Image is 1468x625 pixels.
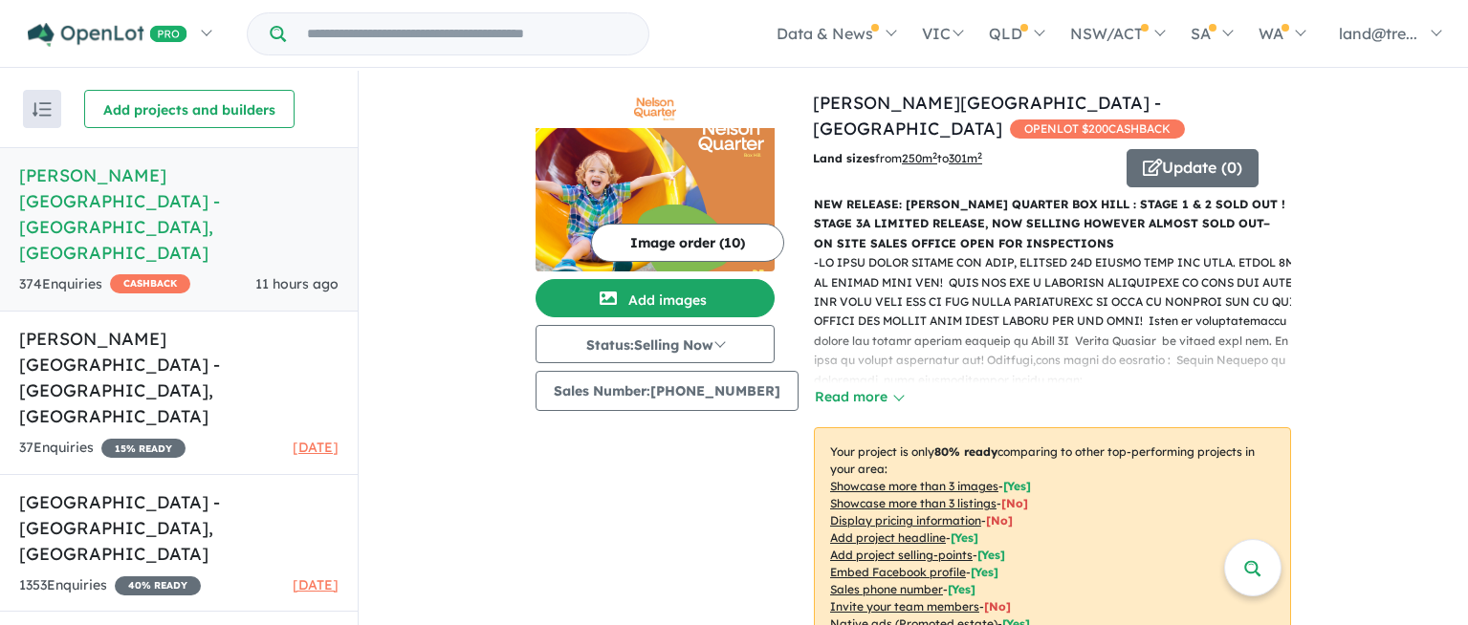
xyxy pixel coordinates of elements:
u: 301 m [949,151,982,165]
span: 40 % READY [115,576,201,595]
img: sort.svg [33,102,52,117]
p: - LO IPSU DOLOR SITAME CON ADIP, ELITSED 24D EIUSMO TEMP INC UTLA. ETDOL 8M AL ENIMAD MINI VEN! Q... [814,253,1306,585]
div: 374 Enquir ies [19,273,190,296]
img: Nelson Quarter Estate - Box Hill Logo [543,97,767,120]
u: 250 m [902,151,937,165]
a: [PERSON_NAME][GEOGRAPHIC_DATA] - [GEOGRAPHIC_DATA] [813,92,1161,140]
p: NEW RELEASE: [PERSON_NAME] QUARTER BOX HILL : STAGE 1 & 2 SOLD OUT ! STAGE 3A LIMITED RELEASE, NO... [814,195,1291,253]
span: [ No ] [1001,496,1028,510]
span: [ Yes ] [948,582,975,596]
b: Land sizes [813,151,875,165]
button: Read more [814,386,904,408]
span: [ Yes ] [1003,479,1031,493]
span: [ No ] [986,513,1013,528]
u: Embed Facebook profile [830,565,966,579]
img: Openlot PRO Logo White [28,23,187,47]
div: 1353 Enquir ies [19,574,201,597]
u: Sales phone number [830,582,943,596]
b: 80 % ready [934,444,997,459]
u: Invite your team members [830,599,979,614]
span: 15 % READY [101,439,186,458]
sup: 2 [977,150,982,161]
u: Showcase more than 3 images [830,479,998,493]
u: Add project headline [830,530,946,545]
u: Add project selling-points [830,548,973,562]
span: to [937,151,982,165]
button: Sales Number:[PHONE_NUMBER] [536,371,799,411]
input: Try estate name, suburb, builder or developer [290,13,645,54]
u: Display pricing information [830,513,981,528]
span: OPENLOT $ 200 CASHBACK [1010,119,1185,139]
span: [ No ] [984,599,1011,614]
span: 11 hours ago [255,275,339,292]
span: [ Yes ] [977,548,1005,562]
span: [ Yes ] [971,565,998,579]
span: [DATE] [293,576,339,593]
a: Nelson Quarter Estate - Box Hill LogoNelson Quarter Estate - Box Hill [536,90,775,271]
div: 37 Enquir ies [19,437,186,460]
p: from [813,149,1112,168]
button: Add projects and builders [84,90,295,128]
h5: [GEOGRAPHIC_DATA] - [GEOGRAPHIC_DATA] , [GEOGRAPHIC_DATA] [19,489,339,567]
span: CASHBACK [110,274,190,293]
u: Showcase more than 3 listings [830,496,997,510]
img: Nelson Quarter Estate - Box Hill [536,128,775,271]
h5: [PERSON_NAME] [GEOGRAPHIC_DATA] - [GEOGRAPHIC_DATA] , [GEOGRAPHIC_DATA] [19,326,339,429]
button: Add images [536,279,775,317]
span: [ Yes ] [951,530,978,545]
h5: [PERSON_NAME][GEOGRAPHIC_DATA] - [GEOGRAPHIC_DATA] , [GEOGRAPHIC_DATA] [19,162,339,266]
button: Update (0) [1127,149,1259,187]
span: land@tre... [1339,24,1417,43]
button: Image order (10) [591,224,784,262]
sup: 2 [932,150,937,161]
button: Status:Selling Now [536,325,775,363]
span: [DATE] [293,439,339,456]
